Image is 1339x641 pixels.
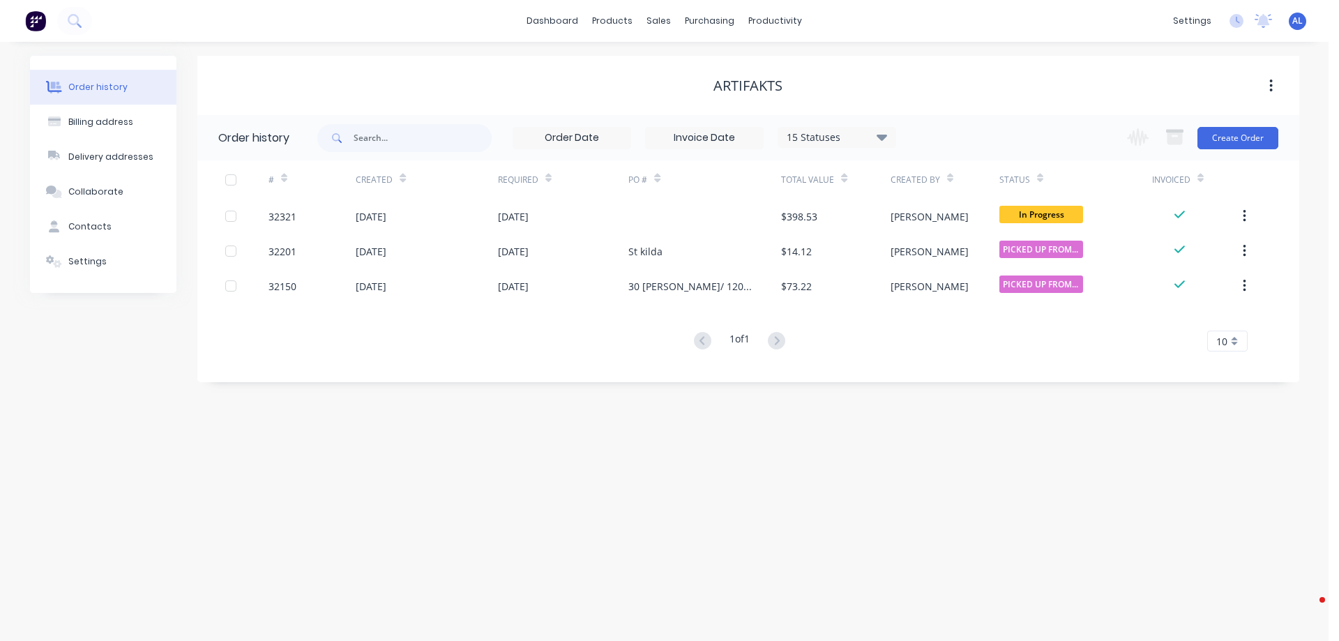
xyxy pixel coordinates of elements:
[1216,334,1227,349] span: 10
[268,174,274,186] div: #
[498,160,629,199] div: Required
[628,279,753,294] div: 30 [PERSON_NAME]/ 120825
[1197,127,1278,149] button: Create Order
[68,220,112,233] div: Contacts
[25,10,46,31] img: Factory
[68,186,123,198] div: Collaborate
[628,244,663,259] div: St kilda
[781,209,817,224] div: $398.53
[1292,15,1303,27] span: AL
[513,128,630,149] input: Order Date
[999,160,1152,199] div: Status
[30,209,176,244] button: Contacts
[640,10,678,31] div: sales
[781,279,812,294] div: $73.22
[268,160,356,199] div: #
[268,279,296,294] div: 32150
[356,209,386,224] div: [DATE]
[498,209,529,224] div: [DATE]
[30,105,176,139] button: Billing address
[585,10,640,31] div: products
[30,174,176,209] button: Collaborate
[268,244,296,259] div: 32201
[1166,10,1218,31] div: settings
[520,10,585,31] a: dashboard
[999,174,1030,186] div: Status
[30,70,176,105] button: Order history
[628,174,647,186] div: PO #
[30,139,176,174] button: Delivery addresses
[628,160,781,199] div: PO #
[1152,160,1239,199] div: Invoiced
[1152,174,1190,186] div: Invoiced
[781,160,890,199] div: Total Value
[1292,594,1325,627] iframe: Intercom live chat
[999,206,1083,223] span: In Progress
[781,174,834,186] div: Total Value
[356,279,386,294] div: [DATE]
[68,151,153,163] div: Delivery addresses
[68,255,107,268] div: Settings
[354,124,492,152] input: Search...
[713,77,782,94] div: ARTIFAKTS
[356,160,497,199] div: Created
[498,244,529,259] div: [DATE]
[891,244,969,259] div: [PERSON_NAME]
[30,244,176,279] button: Settings
[218,130,289,146] div: Order history
[891,174,940,186] div: Created By
[891,160,999,199] div: Created By
[999,276,1083,293] span: PICKED UP FROM ...
[741,10,809,31] div: productivity
[68,116,133,128] div: Billing address
[999,241,1083,258] span: PICKED UP FROM ...
[678,10,741,31] div: purchasing
[356,174,393,186] div: Created
[778,130,895,145] div: 15 Statuses
[68,81,128,93] div: Order history
[268,209,296,224] div: 32321
[498,174,538,186] div: Required
[891,279,969,294] div: [PERSON_NAME]
[356,244,386,259] div: [DATE]
[498,279,529,294] div: [DATE]
[646,128,763,149] input: Invoice Date
[729,331,750,352] div: 1 of 1
[891,209,969,224] div: [PERSON_NAME]
[781,244,812,259] div: $14.12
